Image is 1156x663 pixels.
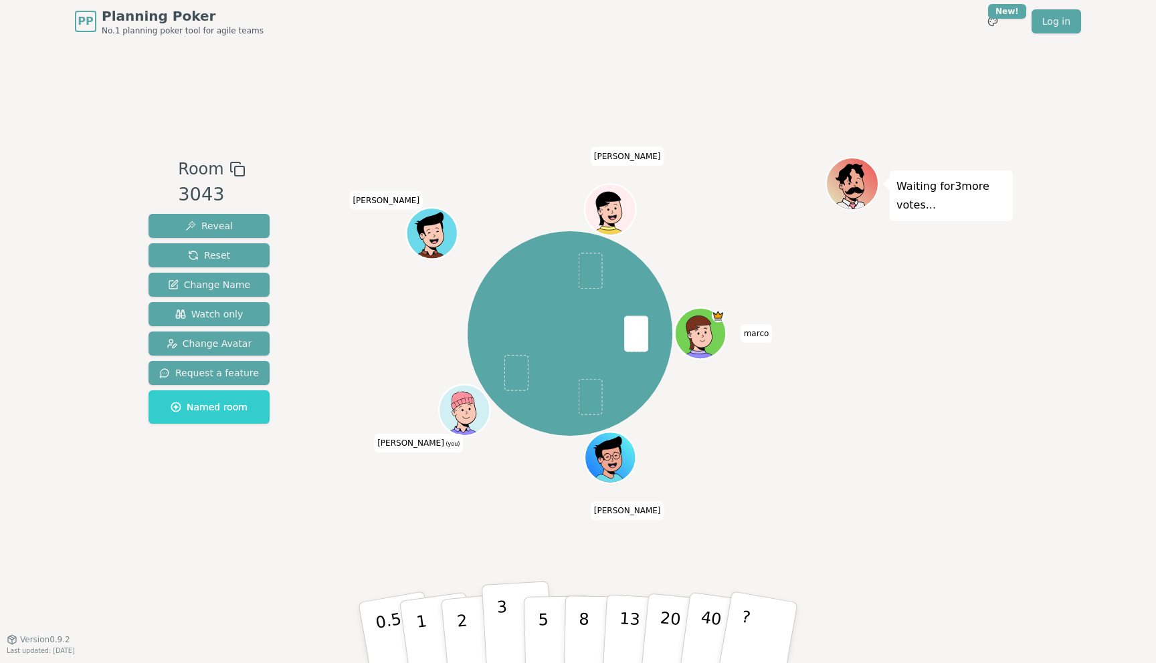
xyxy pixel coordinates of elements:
[20,634,70,645] span: Version 0.9.2
[981,9,1005,33] button: New!
[149,390,270,424] button: Named room
[440,386,488,434] button: Click to change your avatar
[896,177,1006,215] p: Waiting for 3 more votes...
[78,13,93,29] span: PP
[349,191,423,210] span: Click to change your name
[591,147,664,166] span: Click to change your name
[149,302,270,326] button: Watch only
[102,7,264,25] span: Planning Poker
[7,647,75,654] span: Last updated: [DATE]
[149,361,270,385] button: Request a feature
[149,331,270,356] button: Change Avatar
[444,441,460,447] span: (you)
[178,157,223,181] span: Room
[149,214,270,238] button: Reveal
[185,219,233,233] span: Reveal
[167,337,252,350] span: Change Avatar
[149,273,270,297] button: Change Name
[591,501,664,520] span: Click to change your name
[711,309,724,322] span: marco is the host
[7,634,70,645] button: Version0.9.2
[188,249,230,262] span: Reset
[102,25,264,36] span: No.1 planning poker tool for agile teams
[1032,9,1081,33] a: Log in
[75,7,264,36] a: PPPlanning PokerNo.1 planning poker tool for agile teams
[149,243,270,267] button: Reset
[741,324,773,343] span: Click to change your name
[988,4,1026,19] div: New!
[171,400,248,414] span: Named room
[178,181,245,209] div: 3043
[175,307,244,321] span: Watch only
[168,278,250,291] span: Change Name
[159,366,259,380] span: Request a feature
[374,434,463,452] span: Click to change your name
